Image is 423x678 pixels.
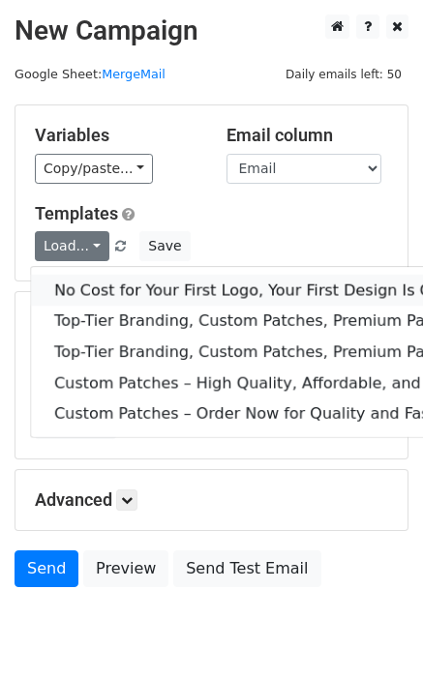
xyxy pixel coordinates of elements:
[35,203,118,223] a: Templates
[83,550,168,587] a: Preview
[279,64,408,85] span: Daily emails left: 50
[227,125,389,146] h5: Email column
[15,15,408,47] h2: New Campaign
[279,67,408,81] a: Daily emails left: 50
[173,550,320,587] a: Send Test Email
[35,154,153,184] a: Copy/paste...
[35,231,109,261] a: Load...
[35,489,388,511] h5: Advanced
[15,550,78,587] a: Send
[35,125,197,146] h5: Variables
[102,67,166,81] a: MergeMail
[139,231,190,261] button: Save
[15,67,166,81] small: Google Sheet:
[326,585,423,678] iframe: Chat Widget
